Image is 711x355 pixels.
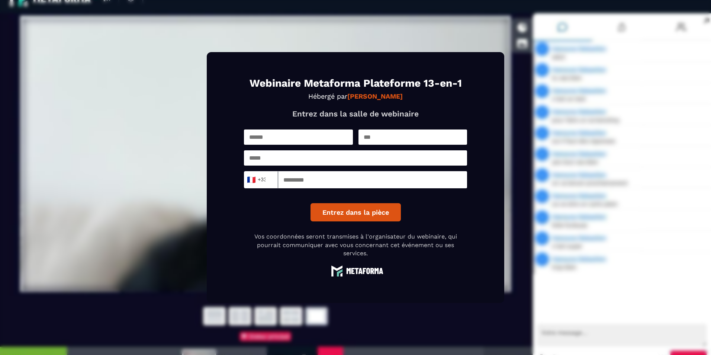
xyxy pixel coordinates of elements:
[244,109,467,118] p: Entrez dans la salle de webinaire
[311,203,401,221] button: Entrez dans la pièce
[247,175,256,185] span: 🇫🇷
[249,175,264,185] span: +33
[244,92,467,100] p: Hébergé par
[347,92,403,100] strong: [PERSON_NAME]
[244,78,467,89] h1: Webinaire Metaforma Plateforme 13-en-1
[328,265,383,276] img: logo
[266,174,271,185] input: Search for option
[244,233,467,258] p: Vos coordonnées seront transmises à l'organisateur du webinaire, qui pourrait communiquer avec vo...
[244,171,278,188] div: Search for option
